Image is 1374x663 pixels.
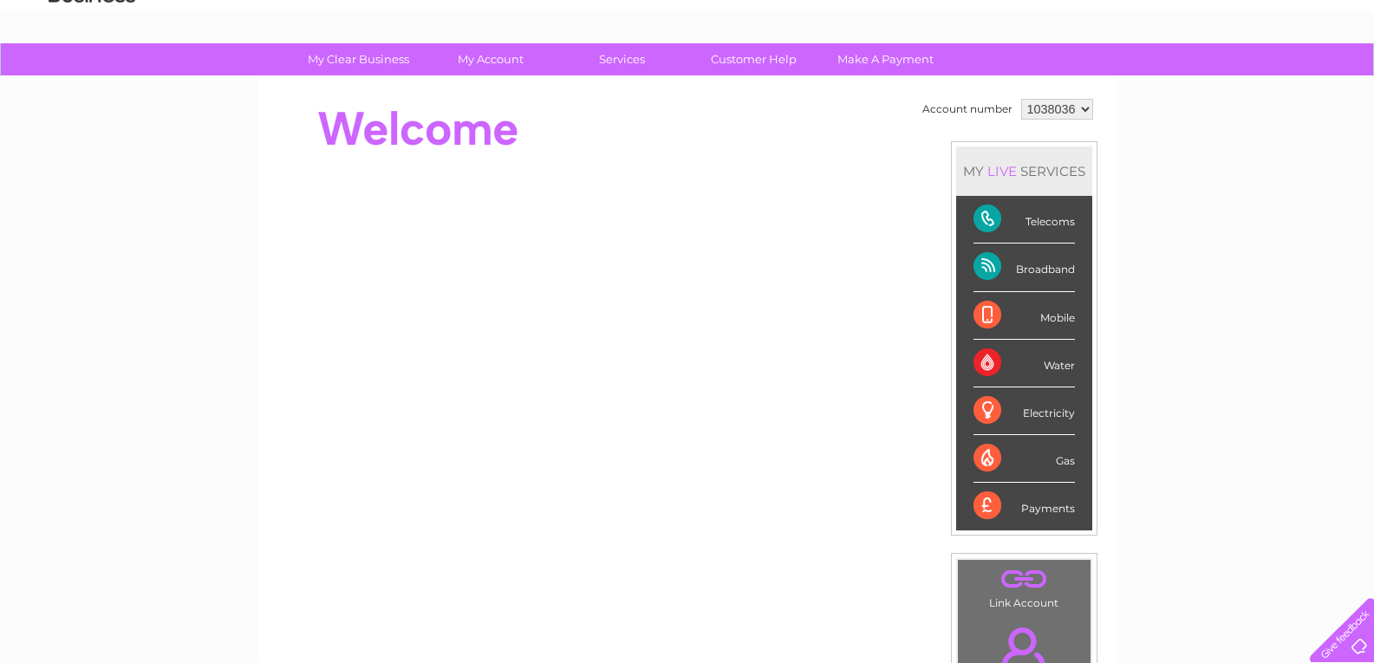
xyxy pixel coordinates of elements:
a: Customer Help [682,43,825,75]
div: Electricity [974,387,1075,435]
a: . [962,564,1086,595]
div: Telecoms [974,196,1075,244]
div: Clear Business is a trading name of Verastar Limited (registered in [GEOGRAPHIC_DATA] No. 3667643... [278,10,1097,84]
a: 0333 014 3131 [1047,9,1167,30]
img: logo.png [48,45,136,98]
div: Payments [974,483,1075,530]
a: Services [550,43,694,75]
div: MY SERVICES [956,146,1092,196]
a: My Clear Business [287,43,430,75]
a: Energy [1112,74,1150,87]
a: Make A Payment [814,43,957,75]
div: Broadband [974,244,1075,291]
td: Link Account [957,559,1091,614]
td: Account number [918,94,1017,124]
div: Mobile [974,292,1075,340]
div: LIVE [984,163,1020,179]
a: Contact [1259,74,1301,87]
div: Gas [974,435,1075,483]
a: My Account [419,43,562,75]
div: Water [974,340,1075,387]
a: Water [1069,74,1102,87]
a: Log out [1317,74,1358,87]
a: Blog [1223,74,1248,87]
a: Telecoms [1161,74,1213,87]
